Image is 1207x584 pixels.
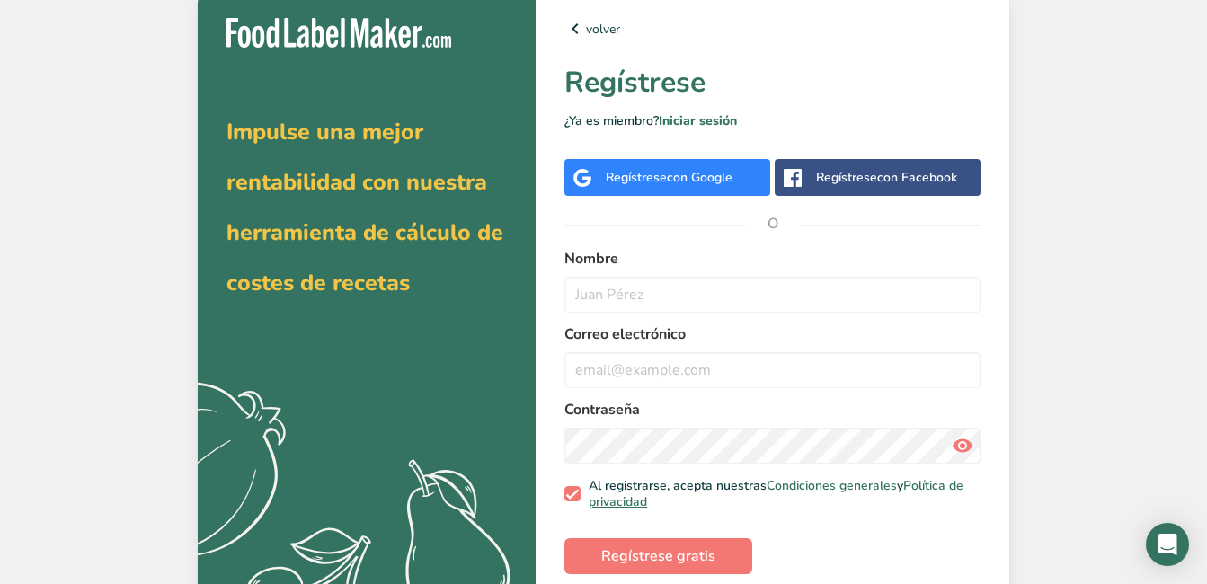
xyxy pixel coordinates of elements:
[586,20,620,39] font: volver
[667,169,732,186] span: con Google
[877,169,957,186] span: con Facebook
[226,18,451,48] img: Food Label Maker
[816,168,957,187] div: Regístrese
[564,61,981,104] h1: Regístrese
[746,197,800,251] span: O
[1146,523,1189,566] div: Abra Intercom Messenger
[564,248,981,270] label: Nombre
[564,352,981,388] input: email@example.com
[589,477,963,510] a: Política de privacidad
[226,117,503,298] span: Impulse una mejor rentabilidad con nuestra herramienta de cálculo de costes de recetas
[564,18,981,40] a: volver
[659,112,737,129] a: Iniciar sesión
[564,399,981,420] label: Contraseña
[606,168,732,187] div: Regístrese
[564,277,981,313] input: Juan Pérez
[767,477,897,494] a: Condiciones generales
[564,111,981,130] p: ¿Ya es miembro?
[564,323,981,345] label: Correo electrónico
[601,545,715,567] span: Regístrese gratis
[564,538,752,574] button: Regístrese gratis
[581,478,974,509] span: Al registrarse, acepta nuestras y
